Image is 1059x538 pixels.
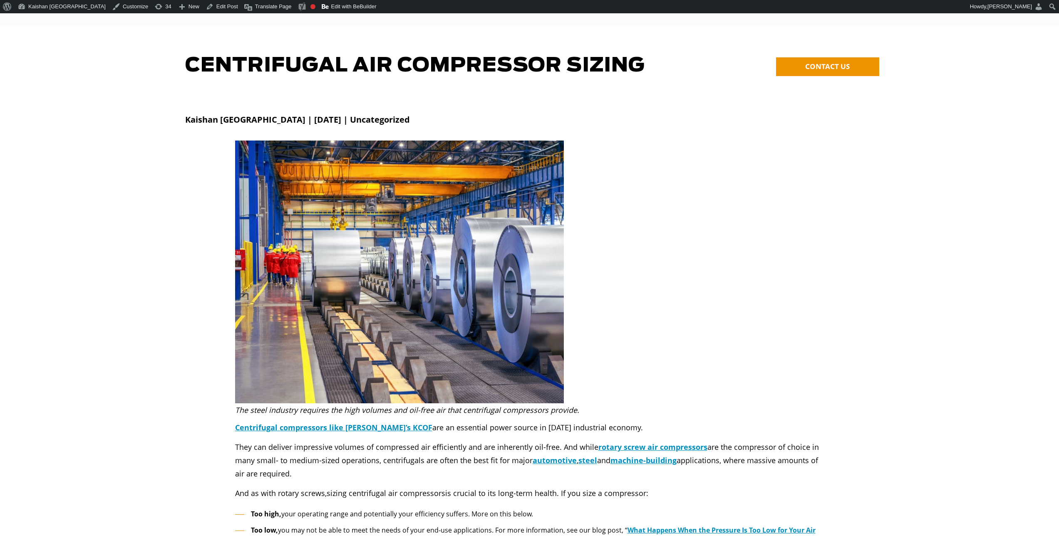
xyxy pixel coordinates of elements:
li: your operating range and potentially your efficiency suffers. More on this below. [235,508,824,520]
i: The steel industry requires the high volumes and oil-free air that centrifugal compressors provide. [235,405,579,415]
img: Centrifugal Air Compressor Sizing [235,141,564,403]
p: are an essential power source in [DATE] industrial economy. [235,421,824,434]
div: Focus keyphrase not set [310,4,315,9]
span: sizing centrifugal air compressors [327,488,445,498]
b: Too low, [251,526,278,535]
span: [PERSON_NAME] [987,3,1032,10]
p: They can deliver impressive volumes of compressed air efficiently and are inherently oil-free. An... [235,440,824,480]
strong: Kaishan [GEOGRAPHIC_DATA] | [DATE] | Uncategorized [185,114,410,125]
a: steel [578,455,597,465]
a: machine-building [610,455,677,465]
a: rotary screw air compressors [598,442,707,452]
h1: Centrifugal Air Compressor Sizing [185,54,699,77]
a: CONTACT US [776,57,879,76]
a: Centrifugal compressors like [PERSON_NAME]’s KCOF [235,422,432,432]
p: And as with rotary screws, is crucial to its long-term health. If you size a compressor: [235,486,824,500]
b: Too high, [251,509,281,518]
a: automotive [533,455,577,465]
span: CONTACT US [805,62,850,71]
